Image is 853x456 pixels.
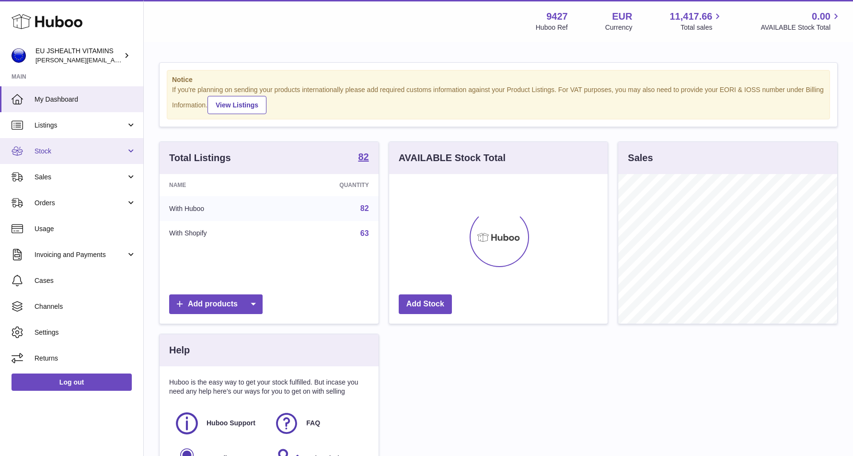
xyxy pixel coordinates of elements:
a: 0.00 AVAILABLE Stock Total [761,10,841,32]
span: Listings [35,121,126,130]
span: Settings [35,328,136,337]
a: Huboo Support [174,410,264,436]
th: Quantity [277,174,378,196]
td: With Huboo [160,196,277,221]
span: AVAILABLE Stock Total [761,23,841,32]
th: Name [160,174,277,196]
span: Total sales [680,23,723,32]
div: Huboo Ref [536,23,568,32]
a: Add products [169,294,263,314]
p: Huboo is the easy way to get your stock fulfilled. But incase you need any help here's our ways f... [169,378,369,396]
span: Sales [35,173,126,182]
span: Orders [35,199,126,208]
strong: EUR [612,10,632,23]
a: View Listings [207,96,266,114]
a: Add Stock [399,294,452,314]
strong: Notice [172,75,825,84]
a: 82 [358,152,369,164]
span: My Dashboard [35,95,136,104]
div: EU JSHEALTH VITAMINS [35,47,122,65]
span: Channels [35,302,136,311]
img: laura@jessicasepel.com [12,48,26,63]
span: [PERSON_NAME][EMAIL_ADDRESS][DOMAIN_NAME] [35,56,192,64]
a: 63 [360,229,369,237]
span: 0.00 [812,10,830,23]
span: Stock [35,147,126,156]
h3: Total Listings [169,152,231,164]
div: Currency [605,23,633,32]
span: Usage [35,224,136,234]
strong: 82 [358,152,369,162]
span: Invoicing and Payments [35,250,126,259]
a: 11,417.66 Total sales [669,10,723,32]
td: With Shopify [160,221,277,246]
h3: Help [169,344,190,357]
span: Huboo Support [207,419,255,428]
a: FAQ [274,410,364,436]
span: FAQ [306,419,320,428]
strong: 9427 [546,10,568,23]
h3: Sales [628,152,653,164]
span: 11,417.66 [669,10,712,23]
a: Log out [12,374,132,391]
div: If you're planning on sending your products internationally please add required customs informati... [172,85,825,114]
h3: AVAILABLE Stock Total [399,152,506,164]
span: Returns [35,354,136,363]
a: 82 [360,204,369,212]
span: Cases [35,276,136,285]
